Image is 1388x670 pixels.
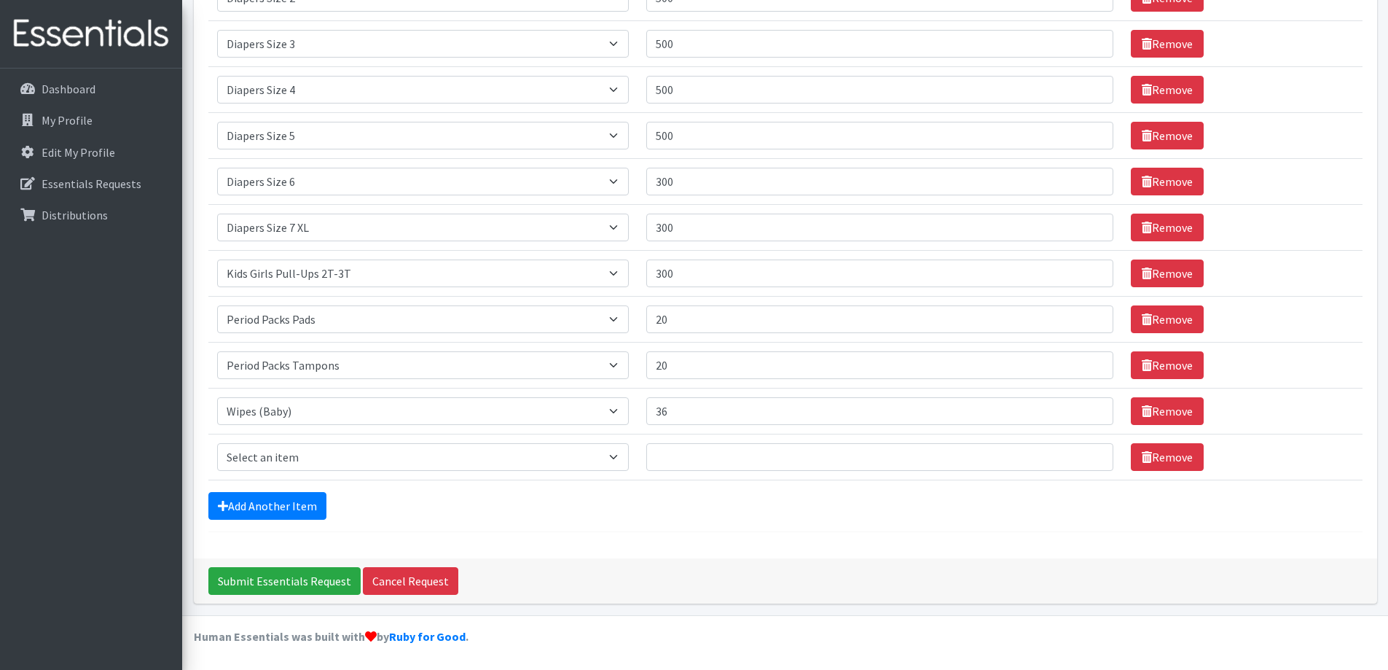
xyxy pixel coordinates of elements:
a: Edit My Profile [6,138,176,167]
p: Distributions [42,208,108,222]
img: HumanEssentials [6,9,176,58]
a: Remove [1131,351,1204,379]
a: Remove [1131,214,1204,241]
a: Essentials Requests [6,169,176,198]
a: Remove [1131,443,1204,471]
input: Submit Essentials Request [208,567,361,595]
a: Remove [1131,122,1204,149]
a: Cancel Request [363,567,458,595]
a: My Profile [6,106,176,135]
a: Distributions [6,200,176,230]
p: My Profile [42,113,93,128]
a: Remove [1131,168,1204,195]
strong: Human Essentials was built with by . [194,629,468,644]
p: Edit My Profile [42,145,115,160]
a: Remove [1131,397,1204,425]
a: Remove [1131,76,1204,104]
a: Dashboard [6,74,176,104]
p: Dashboard [42,82,95,96]
a: Ruby for Good [389,629,466,644]
p: Essentials Requests [42,176,141,191]
a: Remove [1131,30,1204,58]
a: Remove [1131,305,1204,333]
a: Remove [1131,260,1204,287]
a: Add Another Item [208,492,326,520]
